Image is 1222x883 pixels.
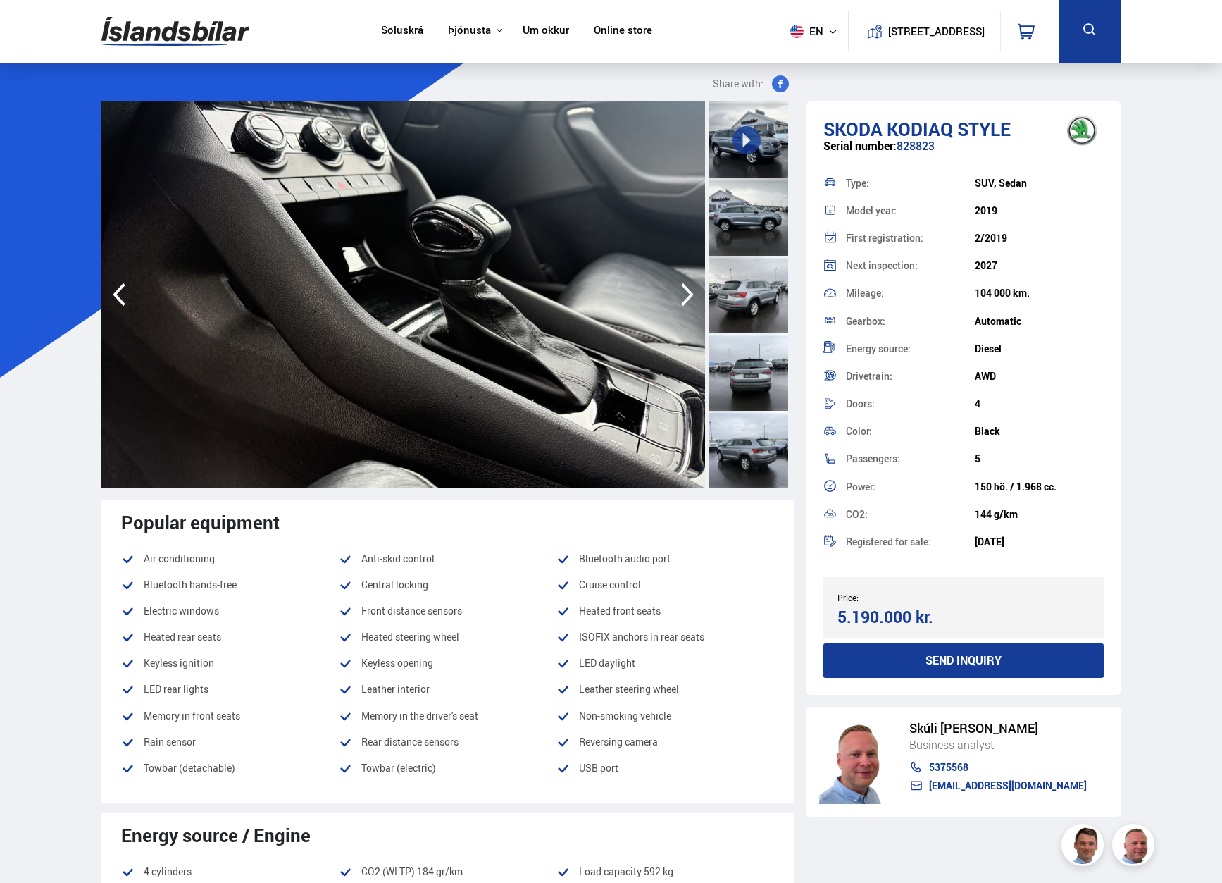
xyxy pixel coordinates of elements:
[556,708,774,724] li: Non-smoking vehicle
[121,603,339,619] li: Electric windows
[556,629,774,646] li: ISOFIX anchors in rear seats
[556,655,774,672] li: LED daylight
[846,233,975,243] div: First registration:
[101,8,249,54] img: G0Ugv5HjCgRt.svg
[823,138,897,154] span: Serial number:
[713,75,763,92] span: Share with:
[1064,826,1106,868] img: FbJEzSuNWCJXmdc-.webp
[339,603,556,619] li: Front distance sensors
[556,863,774,880] li: Load capacity 592 kg.
[894,25,980,37] button: [STREET_ADDRESS]
[846,178,975,188] div: Type:
[837,593,964,603] div: Price:
[846,399,975,409] div: Doors:
[121,629,339,646] li: Heated rear seats
[975,343,1104,354] div: Diesel
[1054,109,1110,152] img: brand logo
[975,260,1104,271] div: 2027
[121,550,339,567] li: Air conditioning
[975,426,1104,437] div: Black
[1114,826,1156,868] img: siFngHWaQ9KaOqBr.png
[975,371,1104,382] div: AWD
[556,734,774,751] li: Reversing camera
[381,24,423,39] a: Söluskrá
[121,825,775,846] div: Energy source / Engine
[523,24,569,39] a: Um okkur
[556,760,774,786] li: USB port
[339,576,556,593] li: Central locking
[909,721,1087,736] div: Skúli [PERSON_NAME]
[856,11,992,51] a: [STREET_ADDRESS]
[846,288,975,298] div: Mileage:
[887,116,1011,142] span: Kodiaq STYLE
[975,398,1104,409] div: 4
[823,116,883,142] span: Skoda
[975,509,1104,520] div: 144 g/km
[975,178,1104,189] div: SUV, Sedan
[846,426,975,436] div: Color:
[101,101,705,488] img: 3046838.jpeg
[846,206,975,216] div: Model year:
[11,6,54,48] button: Open LiveChat chat widget
[837,607,959,626] div: 5.190.000 kr.
[846,510,975,519] div: CO2:
[909,762,1087,773] a: 5375568
[790,25,804,38] img: svg+xml;base64,PHN2ZyB4bWxucz0iaHR0cDovL3d3dy53My5vcmcvMjAwMC9zdmciIHdpZHRoPSI1MTIiIGhlaWdodD0iNT...
[975,453,1104,464] div: 5
[556,603,774,619] li: Heated front seats
[121,863,339,880] li: 4 cylinders
[846,316,975,326] div: Gearbox:
[846,482,975,492] div: Power:
[556,550,774,567] li: Bluetooth audio port
[339,708,556,724] li: Memory in the driver's seat
[785,25,820,38] span: en
[339,550,556,567] li: Anti-skid control
[121,734,339,751] li: Rain sensor
[121,760,339,777] li: Towbar (detachable)
[909,780,1087,791] a: [EMAIL_ADDRESS][DOMAIN_NAME]
[823,643,1104,678] button: Send inquiry
[823,140,1104,167] div: 828823
[556,576,774,593] li: Cruise control
[556,681,774,698] li: Leather steering wheel
[594,24,652,39] a: Online store
[846,371,975,381] div: Drivetrain:
[975,536,1104,548] div: [DATE]
[339,760,556,777] li: Towbar (electric)
[121,655,339,672] li: Keyless ignition
[846,454,975,464] div: Passengers:
[339,629,556,646] li: Heated steering wheel
[846,344,975,354] div: Energy source:
[121,512,775,533] div: Popular equipment
[975,233,1104,244] div: 2/2019
[909,736,1087,754] div: Business analyst
[339,734,556,751] li: Rear distance sensors
[785,11,848,52] button: en
[121,576,339,593] li: Bluetooth hands-free
[339,681,556,698] li: Leather interior
[707,75,794,92] button: Share with:
[975,205,1104,216] div: 2019
[339,655,556,672] li: Keyless opening
[846,537,975,547] div: Registered for sale:
[121,681,339,698] li: LED rear lights
[121,708,339,724] li: Memory in front seats
[846,261,975,271] div: Next inspection:
[819,720,895,804] img: siFngHWaQ9KaOqBr.png
[448,24,491,37] button: Þjónusta
[339,863,556,880] li: CO2 (WLTP) 184 gr/km
[975,481,1104,493] div: 150 hö. / 1.968 cc.
[975,288,1104,299] div: 104 000 km.
[975,316,1104,327] div: Automatic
